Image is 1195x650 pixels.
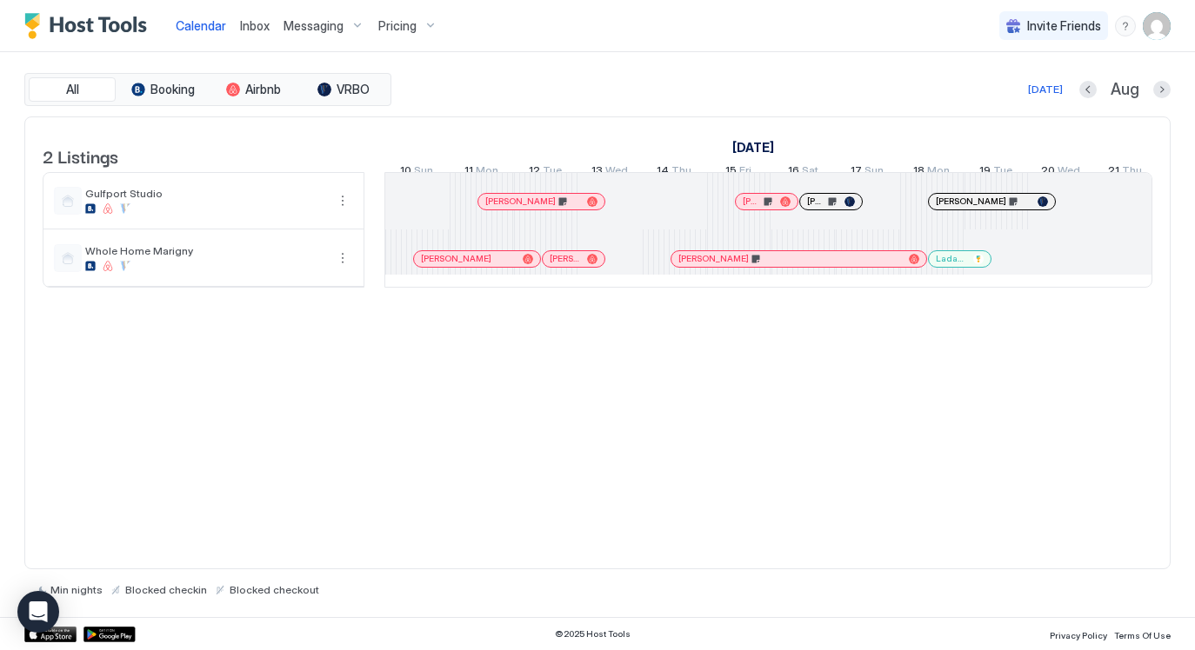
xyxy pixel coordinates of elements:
span: Invite Friends [1027,18,1101,34]
a: Google Play Store [83,627,136,642]
span: Thu [1122,163,1142,182]
span: 20 [1041,163,1055,182]
span: Thu [671,163,691,182]
span: Privacy Policy [1050,630,1107,640]
span: 14 [657,163,669,182]
span: Tue [993,163,1012,182]
button: VRBO [300,77,387,102]
span: Sat [802,163,818,182]
a: August 15, 2025 [721,160,756,185]
button: Next month [1153,81,1171,98]
span: 12 [529,163,540,182]
span: Pricing [378,18,417,34]
div: [DATE] [1028,82,1063,97]
button: Airbnb [210,77,297,102]
span: Blocked checkout [230,583,319,596]
div: menu [332,190,353,211]
span: [PERSON_NAME] [485,196,556,207]
span: 2 Listings [43,143,118,169]
span: 16 [788,163,799,182]
a: August 13, 2025 [587,160,632,185]
div: tab-group [24,73,391,106]
span: 19 [979,163,991,182]
div: User profile [1143,12,1171,40]
a: Privacy Policy [1050,625,1107,643]
span: Sun [865,163,884,182]
a: August 19, 2025 [975,160,1017,185]
a: August 18, 2025 [909,160,954,185]
span: Mon [476,163,498,182]
span: Whole Home Marigny [85,244,325,257]
span: Gulfport Studio [85,187,325,200]
span: All [66,82,79,97]
span: 17 [851,163,862,182]
span: [PERSON_NAME] [936,196,1006,207]
span: Wed [605,163,628,182]
span: 11 [464,163,473,182]
span: VRBO [337,82,370,97]
span: 21 [1108,163,1119,182]
span: [PERSON_NAME] [743,196,761,207]
span: Calendar [176,18,226,33]
button: [DATE] [1025,79,1065,100]
span: Wed [1058,163,1080,182]
button: All [29,77,116,102]
a: Terms Of Use [1114,625,1171,643]
a: App Store [24,627,77,642]
button: Previous month [1079,81,1097,98]
span: Min nights [50,583,103,596]
span: [PERSON_NAME] [421,253,491,264]
span: Mon [927,163,950,182]
a: August 10, 2025 [728,135,778,160]
span: Messaging [284,18,344,34]
span: Airbnb [245,82,281,97]
button: Booking [119,77,206,102]
span: Booking [150,82,195,97]
button: More options [332,190,353,211]
a: August 21, 2025 [1104,160,1146,185]
span: [PERSON_NAME] [550,253,580,264]
span: [PERSON_NAME] [807,196,825,207]
span: Blocked checkin [125,583,207,596]
button: More options [332,248,353,269]
span: Aug [1111,80,1139,100]
span: Fri [739,163,751,182]
span: Ladacia [936,253,966,264]
a: Host Tools Logo [24,13,155,39]
a: Inbox [240,17,270,35]
span: © 2025 Host Tools [555,628,631,640]
a: August 12, 2025 [524,160,566,185]
span: Tue [543,163,562,182]
span: 15 [725,163,737,182]
span: 13 [591,163,603,182]
span: 18 [913,163,925,182]
div: menu [1115,16,1136,36]
div: menu [332,248,353,269]
a: August 14, 2025 [652,160,696,185]
span: [PERSON_NAME] [678,253,749,264]
a: August 10, 2025 [396,160,437,185]
a: August 11, 2025 [460,160,503,185]
a: August 17, 2025 [846,160,888,185]
span: Terms Of Use [1114,630,1171,640]
span: Sun [414,163,433,182]
a: August 16, 2025 [784,160,823,185]
span: Inbox [240,18,270,33]
a: Calendar [176,17,226,35]
span: 10 [400,163,411,182]
div: Open Intercom Messenger [17,591,59,633]
a: August 20, 2025 [1037,160,1085,185]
